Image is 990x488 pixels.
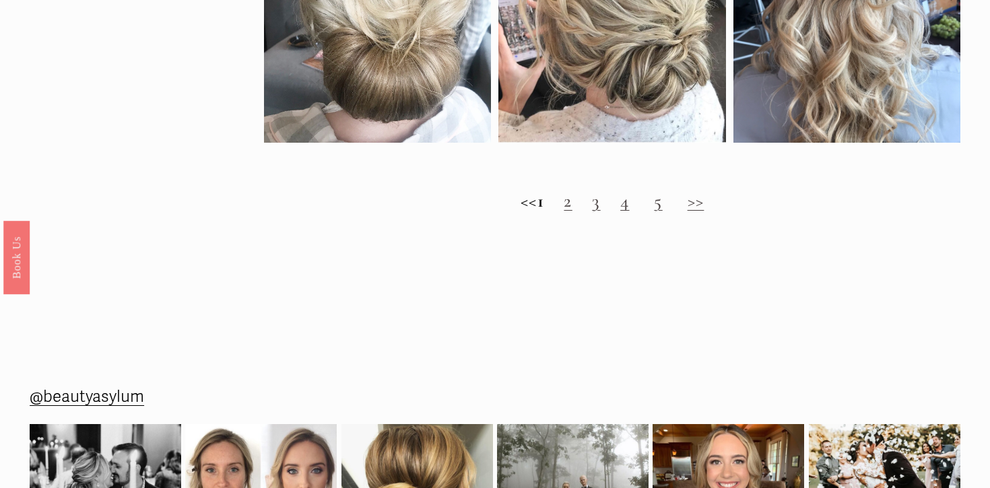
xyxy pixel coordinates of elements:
a: 3 [592,190,600,212]
a: >> [688,190,704,212]
a: @beautyasylum [30,382,144,411]
strong: 1 [537,190,544,212]
a: 4 [620,190,629,212]
a: 2 [564,190,572,212]
h2: << [264,190,960,212]
a: 5 [654,190,662,212]
a: Book Us [3,220,30,293]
